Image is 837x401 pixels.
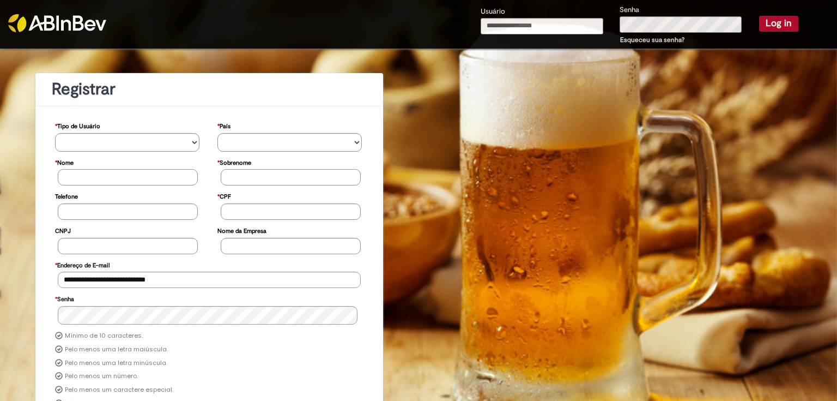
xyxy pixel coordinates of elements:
[52,80,367,98] h1: Registrar
[55,117,100,133] label: Tipo de Usuário
[65,332,143,340] label: Mínimo de 10 caracteres.
[217,222,266,238] label: Nome da Empresa
[55,290,74,306] label: Senha
[55,188,78,204] label: Telefone
[55,222,71,238] label: CNPJ
[65,345,168,354] label: Pelo menos uma letra maiúscula.
[217,117,231,133] label: País
[55,256,110,272] label: Endereço de E-mail
[217,188,231,204] label: CPF
[759,16,798,31] button: Log in
[55,154,74,170] label: Nome
[65,372,138,381] label: Pelo menos um número.
[65,386,173,394] label: Pelo menos um caractere especial.
[620,35,684,44] a: Esqueceu sua senha?
[65,359,167,368] label: Pelo menos uma letra minúscula.
[8,14,106,32] img: ABInbev-white.png
[217,154,251,170] label: Sobrenome
[620,5,639,15] label: Senha
[481,7,505,17] label: Usuário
